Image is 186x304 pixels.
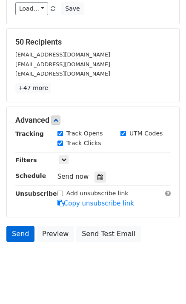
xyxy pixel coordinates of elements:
[15,115,171,125] h5: Advanced
[15,190,57,197] strong: Unsubscribe
[15,83,51,93] a: +47 more
[15,2,48,15] a: Load...
[6,226,34,242] a: Send
[66,189,129,198] label: Add unsubscribe link
[15,70,110,77] small: [EMAIL_ADDRESS][DOMAIN_NAME]
[37,226,74,242] a: Preview
[15,37,171,47] h5: 50 Recipients
[143,263,186,304] iframe: Chat Widget
[57,173,89,180] span: Send now
[15,61,110,68] small: [EMAIL_ADDRESS][DOMAIN_NAME]
[129,129,163,138] label: UTM Codes
[66,139,101,148] label: Track Clicks
[61,2,83,15] button: Save
[57,200,134,207] a: Copy unsubscribe link
[15,172,46,179] strong: Schedule
[76,226,141,242] a: Send Test Email
[15,157,37,163] strong: Filters
[15,130,44,137] strong: Tracking
[15,51,110,58] small: [EMAIL_ADDRESS][DOMAIN_NAME]
[66,129,103,138] label: Track Opens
